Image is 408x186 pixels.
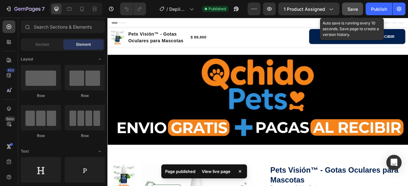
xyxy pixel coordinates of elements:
button: 1 product assigned [278,3,339,15]
span: Published [208,6,226,12]
div: Row [21,133,61,139]
span: Toggle open [95,54,105,64]
span: Text [21,148,29,154]
input: Search Sections & Elements [21,20,105,33]
button: 7 [3,3,47,15]
div: Open Intercom Messenger [386,155,402,170]
div: Undo/Redo [120,3,146,15]
button: Save [342,3,363,15]
div: Row [65,93,105,99]
span: OBTENER OFERTA Y PAGAR AL RECIBIR [270,21,365,26]
button: <p><span style="font-size:15px;">OBTENER OFERTA Y PAGAR AL RECIBIR</span></p> [256,14,379,33]
button: Publish [366,3,392,15]
div: View live page [198,167,234,176]
iframe: Design area [107,18,408,186]
p: 7 [42,5,45,13]
p: Page published [165,168,195,175]
div: Row [65,133,105,139]
span: Toggle open [95,146,105,156]
div: Publish [371,6,387,12]
span: Depilador [PERSON_NAME] [169,6,187,12]
div: 450 [6,68,15,73]
span: Section [35,42,49,47]
span: / [166,6,168,12]
span: 1 product assigned [284,6,325,12]
div: Row [21,93,61,99]
div: Beta [5,116,15,121]
span: Element [76,42,91,47]
span: Save [347,6,358,12]
span: Layout [21,56,33,62]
